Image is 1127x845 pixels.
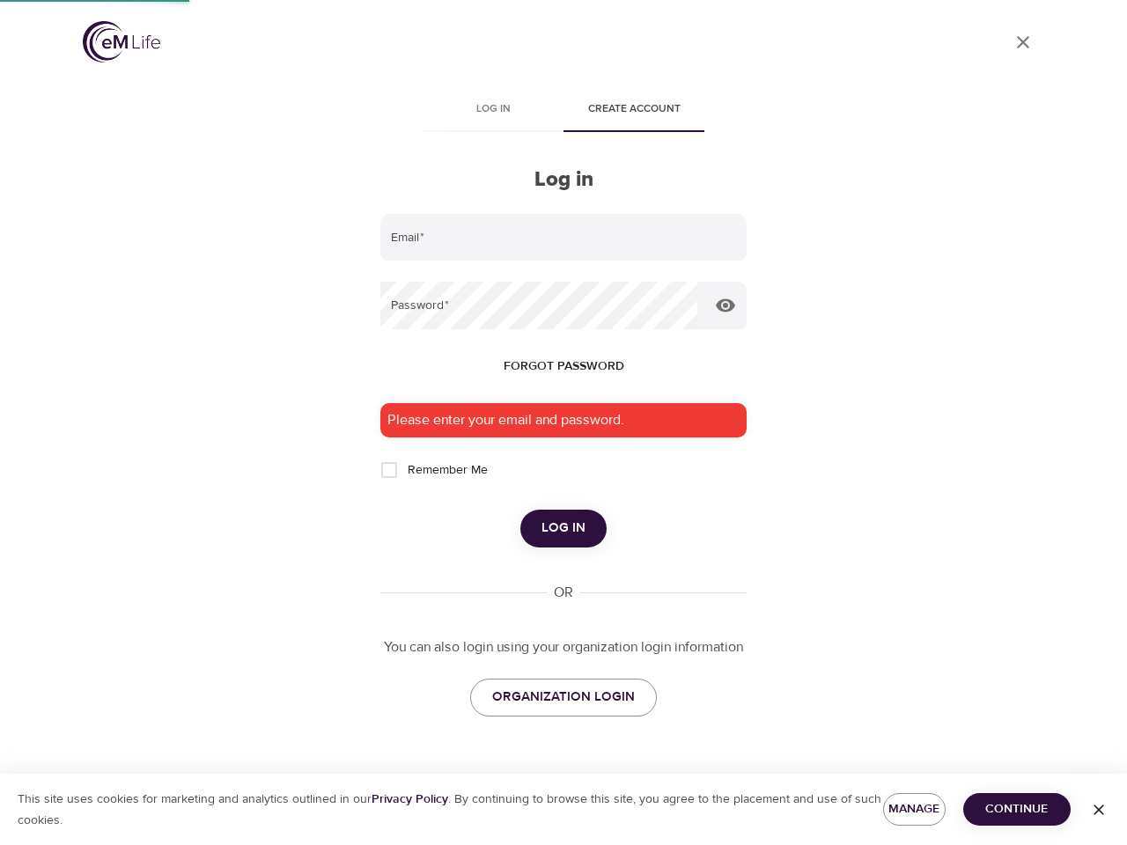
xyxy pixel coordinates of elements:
[380,167,747,193] h2: Log in
[492,686,635,709] span: ORGANIZATION LOGIN
[977,798,1057,820] span: Continue
[497,350,631,383] button: Forgot password
[547,583,580,603] div: OR
[963,793,1071,826] button: Continue
[380,90,747,132] div: disabled tabs example
[1002,21,1044,63] a: close
[372,791,448,807] a: Privacy Policy
[408,461,488,480] span: Remember Me
[433,100,553,119] span: Log in
[541,517,586,540] span: Log in
[380,403,747,437] div: Please enter your email and password.
[380,637,747,658] p: You can also login using your organization login information
[504,356,624,378] span: Forgot password
[883,793,946,826] button: Manage
[83,21,160,62] img: logo
[470,679,657,716] a: ORGANIZATION LOGIN
[520,510,607,547] button: Log in
[897,798,932,820] span: Manage
[574,100,694,119] span: Create account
